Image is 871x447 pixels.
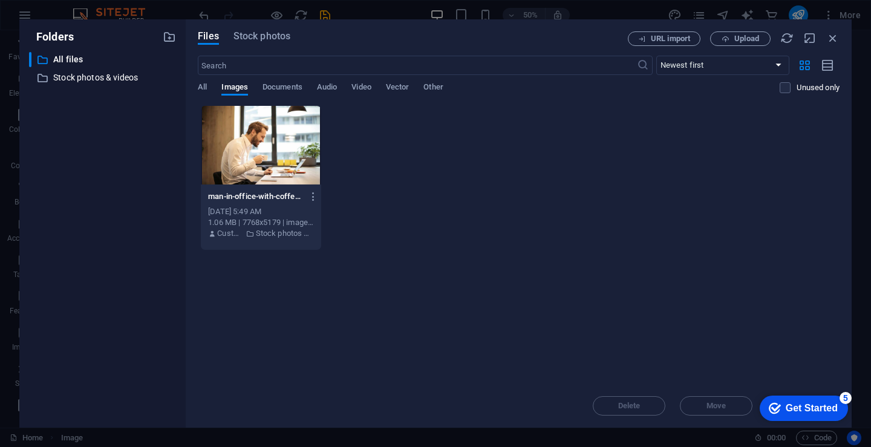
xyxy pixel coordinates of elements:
span: Files [198,29,219,44]
p: Stock photos & videos [53,71,154,85]
span: All [198,80,207,97]
i: Minimize [803,31,817,45]
span: Vector [386,80,409,97]
p: Displays only files that are not in use on the website. Files added during this session can still... [797,82,840,93]
div: 1.06 MB | 7768x5179 | image/jpeg [208,217,314,228]
span: Upload [734,35,759,42]
i: Reload [780,31,794,45]
span: Documents [263,80,302,97]
div: [DATE] 5:49 AM [208,206,314,217]
span: Video [351,80,371,97]
div: Get Started [36,13,88,24]
span: Images [221,80,248,97]
i: Create new folder [163,30,176,44]
span: URL import [651,35,690,42]
i: Close [826,31,840,45]
p: All files [53,53,154,67]
span: Audio [317,80,337,97]
span: Stock photos [233,29,290,44]
div: ​ [29,52,31,67]
div: Stock photos & videos [29,70,176,85]
div: By: Customer | Folder: Stock photos & videos [208,228,314,239]
p: man-in-office-with-coffee-smiling-while-working-at-laptop-captures-the-essence-of-remote-work-TLd... [208,191,302,202]
div: Get Started 5 items remaining, 0% complete [10,6,98,31]
span: Other [423,80,443,97]
button: Upload [710,31,771,46]
p: Customer [217,228,243,239]
div: 5 [90,2,102,15]
input: Search [198,56,636,75]
button: URL import [628,31,700,46]
p: Stock photos & videos [256,228,315,239]
p: Folders [29,29,74,45]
